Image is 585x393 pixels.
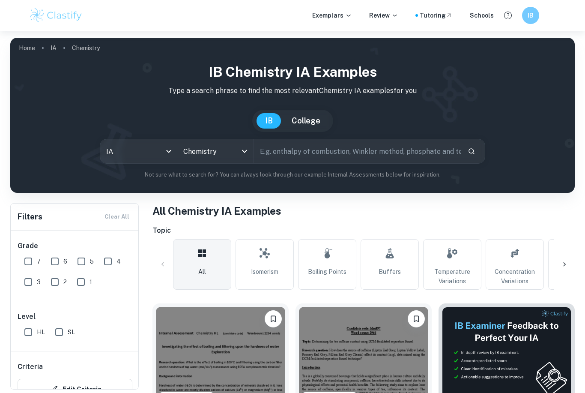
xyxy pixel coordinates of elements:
button: Open [239,145,251,157]
h6: Filters [18,211,42,223]
button: Help and Feedback [501,8,515,23]
button: Bookmark [265,310,282,327]
span: Concentration Variations [489,267,540,286]
button: Search [464,144,479,159]
p: Review [369,11,398,20]
button: IB [522,7,539,24]
span: All [198,267,206,276]
img: profile cover [10,38,575,193]
a: Home [19,42,35,54]
h1: IB Chemistry IA examples [17,62,568,82]
span: 3 [37,277,41,287]
p: Type a search phrase to find the most relevant Chemistry IA examples for you [17,86,568,96]
h6: Grade [18,241,132,251]
h6: Level [18,312,132,322]
h6: IB [526,11,536,20]
span: HL [37,327,45,337]
a: Tutoring [420,11,453,20]
span: 7 [37,257,41,266]
a: IA [51,42,57,54]
span: SL [68,327,75,337]
span: 6 [63,257,67,266]
div: IA [100,139,177,163]
button: College [283,113,329,129]
h6: Topic [152,225,575,236]
button: IB [257,113,281,129]
span: Boiling Points [308,267,346,276]
span: Buffers [379,267,401,276]
h1: All Chemistry IA Examples [152,203,575,219]
p: Chemistry [72,43,100,53]
input: E.g. enthalpy of combustion, Winkler method, phosphate and temperature... [254,139,461,163]
a: Schools [470,11,494,20]
span: 2 [63,277,67,287]
p: Exemplars [312,11,352,20]
span: Temperature Variations [427,267,478,286]
span: 5 [90,257,94,266]
span: Isomerism [251,267,278,276]
button: Bookmark [408,310,425,327]
span: 1 [90,277,92,287]
img: Clastify logo [29,7,83,24]
span: 4 [116,257,121,266]
p: Not sure what to search for? You can always look through our example Internal Assessments below f... [17,171,568,179]
h6: Criteria [18,362,43,372]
